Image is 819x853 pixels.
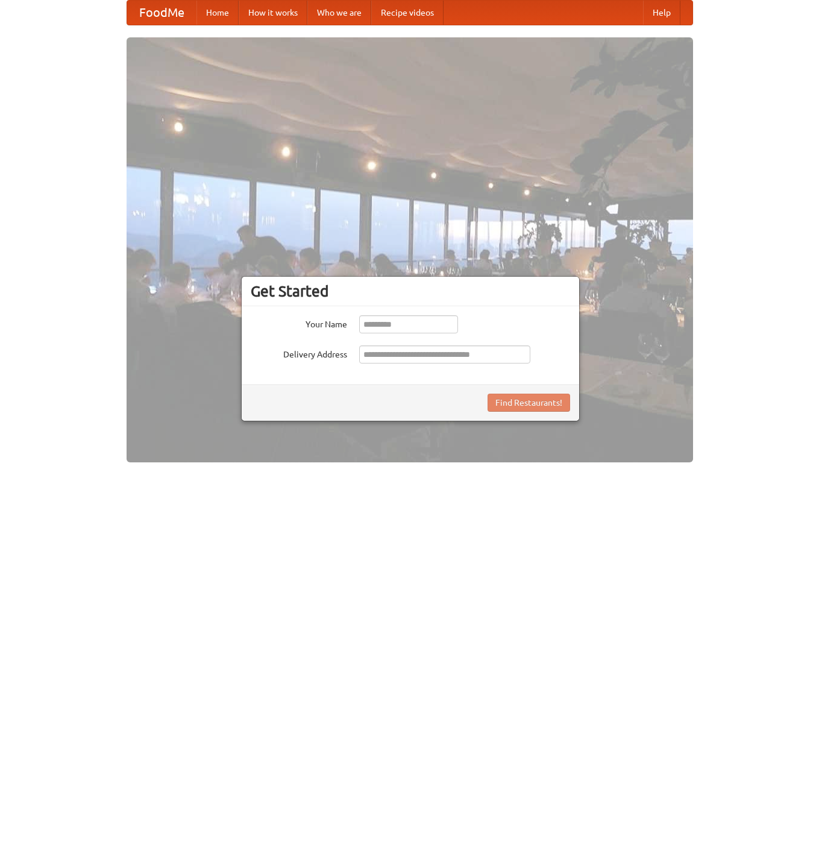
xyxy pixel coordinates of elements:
[251,315,347,330] label: Your Name
[127,1,196,25] a: FoodMe
[371,1,444,25] a: Recipe videos
[488,394,570,412] button: Find Restaurants!
[251,345,347,360] label: Delivery Address
[196,1,239,25] a: Home
[643,1,680,25] a: Help
[251,282,570,300] h3: Get Started
[307,1,371,25] a: Who we are
[239,1,307,25] a: How it works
